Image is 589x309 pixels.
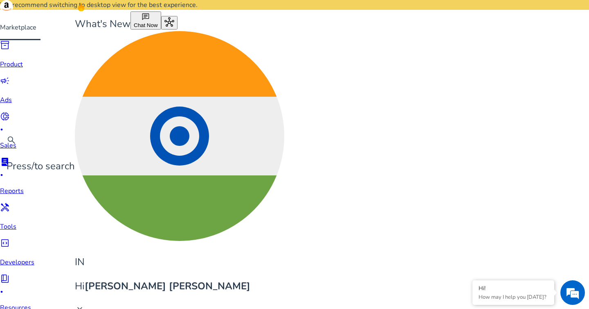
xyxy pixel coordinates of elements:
[142,13,150,21] span: chat
[75,17,130,30] span: What's New
[7,159,75,173] p: Press to search
[134,22,158,28] span: Chat Now
[75,31,284,241] img: in.svg
[164,17,174,27] span: hub
[75,255,284,269] p: IN
[479,293,548,301] p: How may I help you today?
[85,279,250,293] b: [PERSON_NAME] [PERSON_NAME]
[130,11,161,30] button: chatChat Now
[479,284,548,292] div: Hi!
[75,279,284,293] p: Hi
[161,16,178,30] button: hub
